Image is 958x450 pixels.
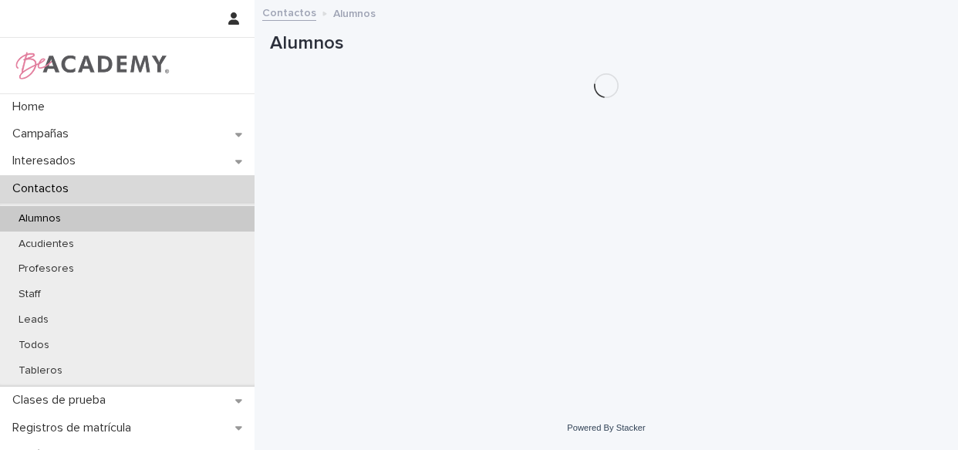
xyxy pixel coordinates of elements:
[6,127,81,141] p: Campañas
[6,238,86,251] p: Acudientes
[270,32,943,55] h1: Alumnos
[6,393,118,408] p: Clases de prueba
[6,313,61,327] p: Leads
[6,212,73,225] p: Alumnos
[6,154,88,168] p: Interesados
[333,4,376,21] p: Alumnos
[567,423,645,432] a: Powered By Stacker
[6,339,62,352] p: Todos
[6,181,81,196] p: Contactos
[6,421,143,435] p: Registros de matrícula
[262,3,316,21] a: Contactos
[6,288,53,301] p: Staff
[6,262,86,276] p: Profesores
[6,100,57,114] p: Home
[12,50,170,81] img: WPrjXfSUmiLcdUfaYY4Q
[6,364,75,377] p: Tableros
